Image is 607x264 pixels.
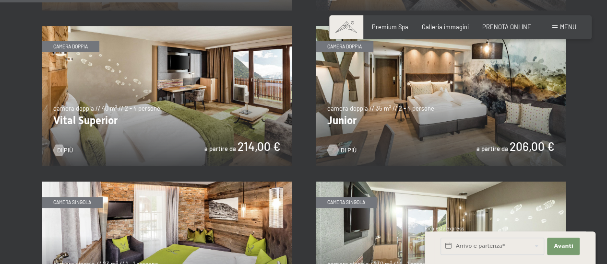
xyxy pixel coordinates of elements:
[42,26,292,31] a: Vital Superior
[547,238,580,255] button: Avanti
[316,182,566,186] a: Single Superior
[316,26,566,166] img: Junior
[425,226,464,231] span: Richiesta express
[316,26,566,31] a: Junior
[57,146,73,155] span: Di più
[482,23,531,31] a: PRENOTA ONLINE
[422,23,469,31] a: Galleria immagini
[53,146,73,155] a: Di più
[554,242,573,250] span: Avanti
[327,146,347,155] a: Di più
[372,23,408,31] a: Premium Spa
[560,23,576,31] span: Menu
[42,26,292,166] img: Vital Superior
[42,182,292,186] a: Single Alpin
[341,146,357,155] span: Di più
